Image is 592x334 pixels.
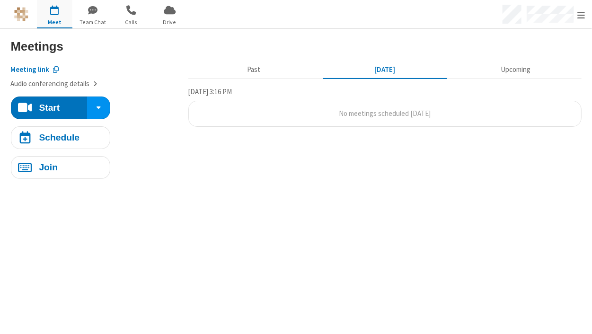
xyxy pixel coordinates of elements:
span: Drive [152,18,187,26]
span: Copy my meeting room link [11,65,50,74]
span: Meet [37,18,72,26]
span: Team Chat [75,18,111,26]
div: Start conference options [87,97,110,119]
button: Audio conferencing details [11,79,97,89]
button: Upcoming [454,61,578,79]
section: Account details [11,57,181,89]
h4: Schedule [39,133,80,142]
button: Copy my meeting room link [11,64,59,75]
button: Past [192,61,316,79]
h3: Meetings [11,40,582,53]
span: [DATE] 3:16 PM [188,87,232,96]
h4: Join [39,163,58,172]
span: Calls [114,18,149,26]
h4: Start [39,103,60,112]
section: Today's Meetings [188,86,582,127]
button: Start [11,97,88,119]
button: Join [11,156,110,179]
button: Schedule [11,126,110,149]
button: [DATE] [323,61,447,79]
span: No meetings scheduled [DATE] [339,109,431,118]
img: iotum.​ucaas.​tech [14,7,28,21]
